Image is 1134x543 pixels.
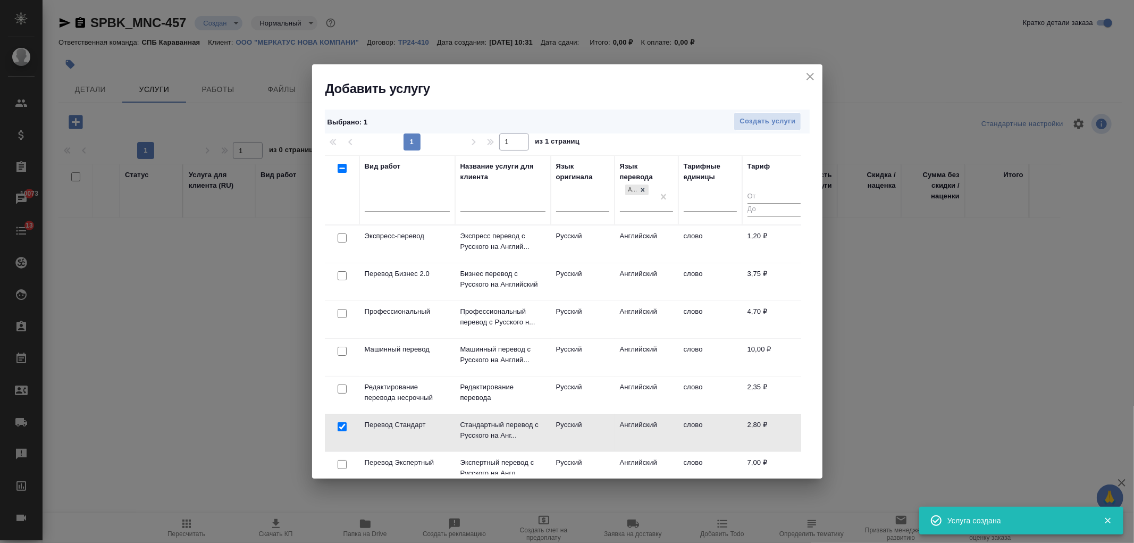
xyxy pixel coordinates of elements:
[742,377,806,414] td: 2,35 ₽
[678,263,742,300] td: слово
[551,377,615,414] td: Русский
[551,263,615,300] td: Русский
[551,301,615,338] td: Русский
[615,377,678,414] td: Английский
[460,269,545,290] p: Бизнес перевод с Русского на Английский
[365,344,450,355] p: Машинный перевод
[734,112,801,131] button: Создать услуги
[747,203,801,216] input: До
[365,420,450,430] p: Перевод Стандарт
[742,339,806,376] td: 10,00 ₽
[556,161,609,182] div: Язык оригинала
[678,414,742,452] td: слово
[747,190,801,204] input: От
[947,515,1088,526] div: Услуга создана
[460,231,545,252] p: Экспресс перевод с Русского на Англий...
[535,135,580,151] span: из 1 страниц
[740,115,795,128] span: Создать услуги
[615,414,678,452] td: Английский
[615,301,678,338] td: Английский
[1097,516,1119,525] button: Закрыть
[551,225,615,263] td: Русский
[460,306,545,328] p: Профессиональный перевод с Русского н...
[365,306,450,317] p: Профессиональный
[551,339,615,376] td: Русский
[327,118,368,126] span: Выбрано : 1
[747,161,770,172] div: Тариф
[365,382,450,403] p: Редактирование перевода несрочный
[678,225,742,263] td: слово
[460,382,545,403] p: Редактирование перевода
[742,225,806,263] td: 1,20 ₽
[365,161,401,172] div: Вид работ
[678,339,742,376] td: слово
[460,161,545,182] div: Название услуги для клиента
[742,301,806,338] td: 4,70 ₽
[365,269,450,279] p: Перевод Бизнес 2.0
[678,452,742,489] td: слово
[620,161,673,182] div: Язык перевода
[460,420,545,441] p: Стандартный перевод с Русского на Анг...
[742,414,806,452] td: 2,80 ₽
[325,80,822,97] h2: Добавить услугу
[551,452,615,489] td: Русский
[460,344,545,365] p: Машинный перевод с Русского на Англий...
[365,231,450,241] p: Экспресс-перевод
[615,339,678,376] td: Английский
[624,183,650,197] div: Английский
[460,457,545,479] p: Экспертный перевод с Русского на Англ...
[678,377,742,414] td: слово
[625,185,637,196] div: Английский
[615,225,678,263] td: Английский
[365,457,450,468] p: Перевод Экспертный
[742,263,806,300] td: 3,75 ₽
[615,452,678,489] td: Английский
[551,414,615,452] td: Русский
[615,263,678,300] td: Английский
[684,161,737,182] div: Тарифные единицы
[678,301,742,338] td: слово
[742,452,806,489] td: 7,00 ₽
[802,69,818,85] button: close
